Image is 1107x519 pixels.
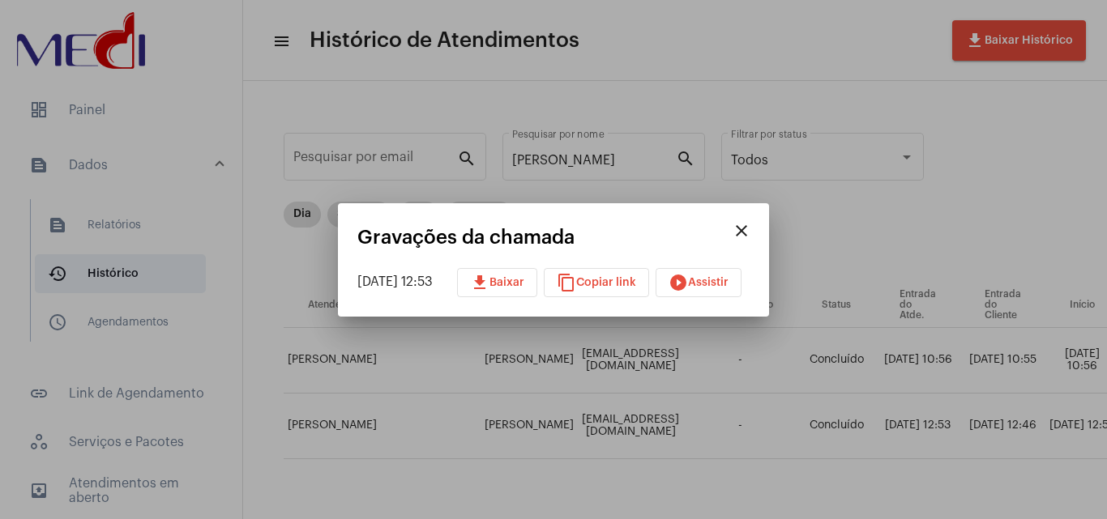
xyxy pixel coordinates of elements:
[470,273,489,292] mat-icon: download
[557,273,576,292] mat-icon: content_copy
[669,273,688,292] mat-icon: play_circle_filled
[470,277,524,288] span: Baixar
[557,277,636,288] span: Copiar link
[732,221,751,240] mat-icon: close
[669,277,729,288] span: Assistir
[457,268,537,297] button: Baixar
[357,275,433,288] span: [DATE] 12:53
[544,268,649,297] button: Copiar link
[656,268,742,297] button: Assistir
[357,227,725,248] mat-card-title: Gravações da chamada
